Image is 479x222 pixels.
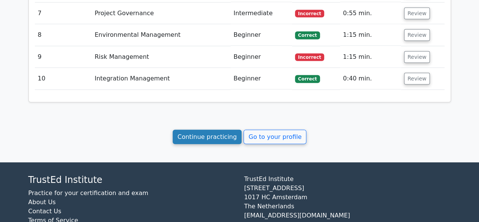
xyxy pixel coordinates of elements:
[404,51,430,63] button: Review
[28,208,61,215] a: Contact Us
[28,175,235,186] h4: TrustEd Institute
[404,73,430,85] button: Review
[340,24,401,46] td: 1:15 min.
[35,68,92,90] td: 10
[340,46,401,68] td: 1:15 min.
[295,10,324,17] span: Incorrect
[92,46,231,68] td: Risk Management
[231,68,292,90] td: Beginner
[295,31,320,39] span: Correct
[340,68,401,90] td: 0:40 min.
[35,24,92,46] td: 8
[92,24,231,46] td: Environmental Management
[340,3,401,24] td: 0:55 min.
[35,46,92,68] td: 9
[243,130,306,144] a: Go to your profile
[173,130,242,144] a: Continue practicing
[92,68,231,90] td: Integration Management
[295,75,320,83] span: Correct
[28,189,148,197] a: Practice for your certification and exam
[231,46,292,68] td: Beginner
[404,29,430,41] button: Review
[35,3,92,24] td: 7
[404,8,430,19] button: Review
[295,54,324,61] span: Incorrect
[231,24,292,46] td: Beginner
[231,3,292,24] td: Intermediate
[28,198,56,206] a: About Us
[92,3,231,24] td: Project Governance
